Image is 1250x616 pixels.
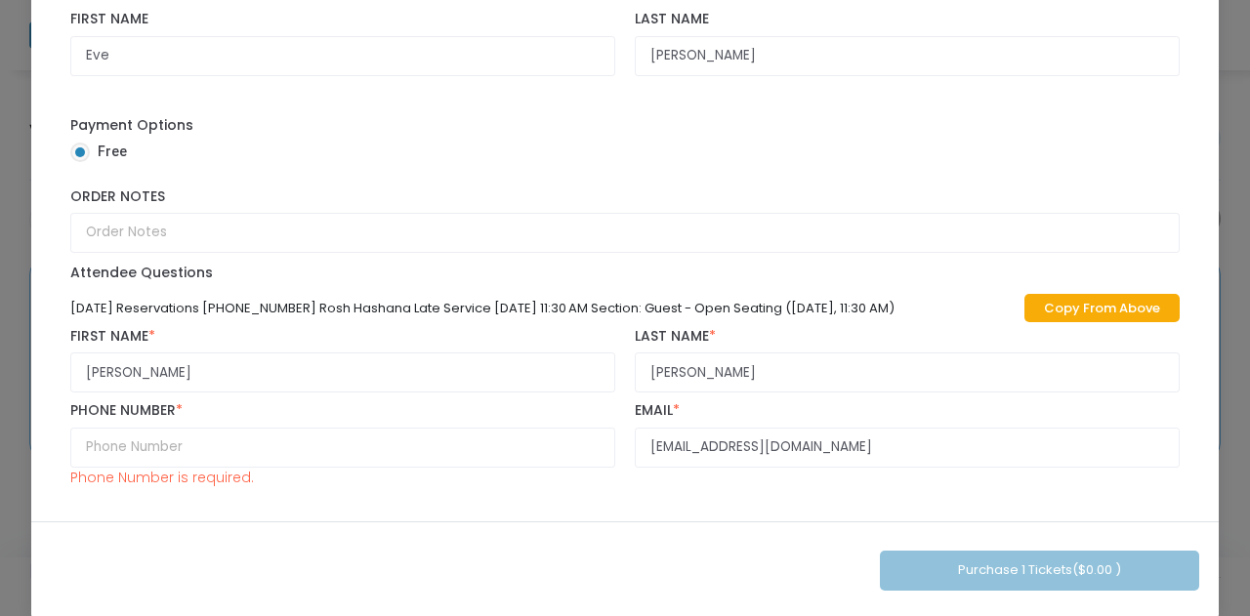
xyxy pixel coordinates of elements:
label: Last Name [635,328,1180,346]
input: First Name [70,36,615,76]
label: First Name [70,11,615,28]
label: Phone Number [70,402,615,420]
input: First Name [70,352,615,392]
label: Email [635,402,1180,420]
p: Phone Number is required. [70,468,254,487]
input: Phone Number [70,428,615,468]
a: Copy From Above [1024,294,1180,322]
input: Email [635,428,1180,468]
label: Last Name [635,11,1180,28]
span: Free [90,142,127,162]
input: Order Notes [70,213,1180,253]
label: Order Notes [70,188,1180,206]
input: Last Name [635,352,1180,392]
span: [DATE] Reservations [PHONE_NUMBER] Rosh Hashana Late Service [DATE] 11:30 AM Section: Guest - Ope... [70,299,895,317]
label: Payment Options [70,115,193,136]
label: First Name [70,328,615,346]
input: Last Name [635,36,1180,76]
label: Attendee Questions [70,263,213,283]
